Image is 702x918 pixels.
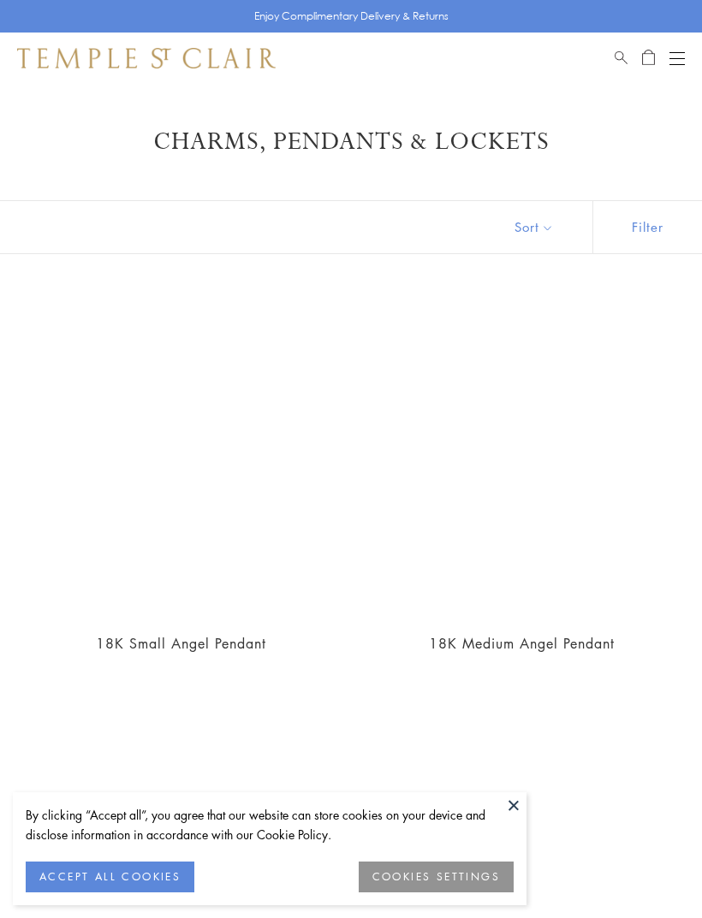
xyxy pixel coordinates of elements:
[96,634,266,653] a: 18K Small Angel Pendant
[669,48,685,68] button: Open navigation
[21,297,341,617] a: AP10-BEZGRN
[361,297,681,617] a: AP10-BEZGRN
[592,201,702,253] button: Show filters
[254,8,449,25] p: Enjoy Complimentary Delivery & Returns
[26,805,514,844] div: By clicking “Accept all”, you agree that our website can store cookies on your device and disclos...
[429,634,615,653] a: 18K Medium Angel Pendant
[476,201,592,253] button: Show sort by
[359,862,514,892] button: COOKIES SETTINGS
[642,48,655,68] a: Open Shopping Bag
[43,127,659,157] h1: Charms, Pendants & Lockets
[26,862,194,892] button: ACCEPT ALL COOKIES
[616,838,685,901] iframe: Gorgias live chat messenger
[615,48,628,68] a: Search
[17,48,276,68] img: Temple St. Clair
